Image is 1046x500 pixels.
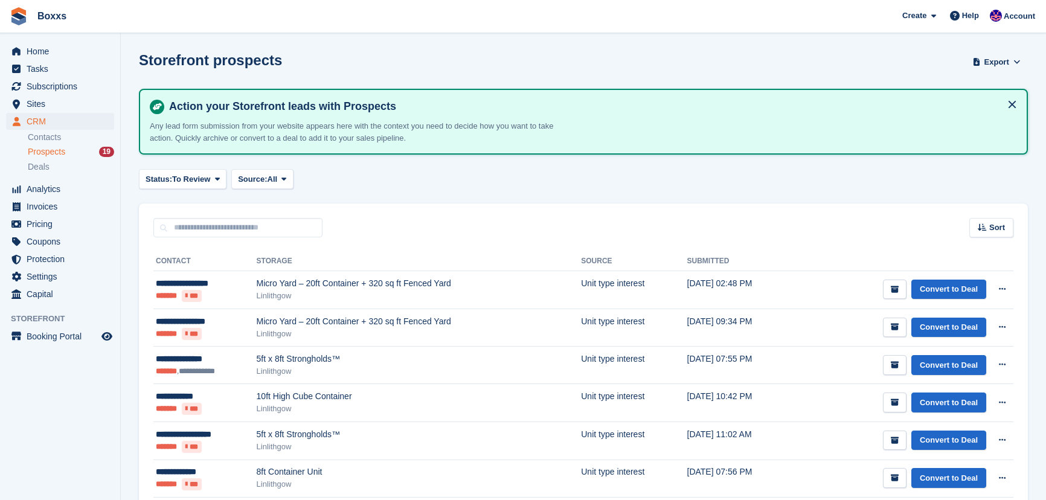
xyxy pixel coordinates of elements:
[257,252,582,271] th: Storage
[6,78,114,95] a: menu
[27,78,99,95] span: Subscriptions
[139,52,282,68] h1: Storefront prospects
[28,161,50,173] span: Deals
[28,161,114,173] a: Deals
[139,169,226,189] button: Status: To Review
[27,286,99,303] span: Capital
[10,7,28,25] img: stora-icon-8386f47178a22dfd0bd8f6a31ec36ba5ce8667c1dd55bd0f319d3a0aa187defe.svg
[984,56,1009,68] span: Export
[970,52,1023,72] button: Export
[27,43,99,60] span: Home
[962,10,979,22] span: Help
[28,132,114,143] a: Contacts
[6,268,114,285] a: menu
[6,286,114,303] a: menu
[257,328,582,340] div: Linlithgow
[257,353,582,365] div: 5ft x 8ft Strongholds™
[33,6,71,26] a: Boxxs
[28,146,114,158] a: Prospects 19
[581,384,687,422] td: Unit type interest
[172,173,210,185] span: To Review
[257,441,582,453] div: Linlithgow
[257,428,582,441] div: 5ft x 8ft Strongholds™
[27,328,99,345] span: Booking Portal
[27,181,99,197] span: Analytics
[6,113,114,130] a: menu
[6,95,114,112] a: menu
[687,252,796,271] th: Submitted
[27,268,99,285] span: Settings
[687,309,796,347] td: [DATE] 09:34 PM
[99,147,114,157] div: 19
[257,390,582,403] div: 10ft High Cube Container
[989,222,1005,234] span: Sort
[164,100,1017,114] h4: Action your Storefront leads with Prospects
[687,347,796,384] td: [DATE] 07:55 PM
[581,347,687,384] td: Unit type interest
[153,252,257,271] th: Contact
[257,277,582,290] div: Micro Yard – 20ft Container + 320 sq ft Fenced Yard
[911,468,986,488] a: Convert to Deal
[6,43,114,60] a: menu
[238,173,267,185] span: Source:
[1004,10,1035,22] span: Account
[257,365,582,377] div: Linlithgow
[911,355,986,375] a: Convert to Deal
[257,466,582,478] div: 8ft Container Unit
[27,60,99,77] span: Tasks
[581,252,687,271] th: Source
[902,10,926,22] span: Create
[27,251,99,268] span: Protection
[6,198,114,215] a: menu
[27,113,99,130] span: CRM
[581,309,687,347] td: Unit type interest
[257,403,582,415] div: Linlithgow
[990,10,1002,22] img: Jamie Malcolm
[911,393,986,412] a: Convert to Deal
[27,233,99,250] span: Coupons
[911,280,986,300] a: Convert to Deal
[6,60,114,77] a: menu
[11,313,120,325] span: Storefront
[268,173,278,185] span: All
[687,422,796,460] td: [DATE] 11:02 AM
[687,271,796,309] td: [DATE] 02:48 PM
[27,216,99,232] span: Pricing
[100,329,114,344] a: Preview store
[911,431,986,450] a: Convert to Deal
[687,384,796,422] td: [DATE] 10:42 PM
[6,233,114,250] a: menu
[581,422,687,460] td: Unit type interest
[6,328,114,345] a: menu
[257,290,582,302] div: Linlithgow
[146,173,172,185] span: Status:
[687,460,796,498] td: [DATE] 07:56 PM
[257,478,582,490] div: Linlithgow
[257,315,582,328] div: Micro Yard – 20ft Container + 320 sq ft Fenced Yard
[231,169,294,189] button: Source: All
[150,120,573,144] p: Any lead form submission from your website appears here with the context you need to decide how y...
[27,95,99,112] span: Sites
[911,318,986,338] a: Convert to Deal
[6,181,114,197] a: menu
[27,198,99,215] span: Invoices
[581,460,687,498] td: Unit type interest
[6,216,114,232] a: menu
[6,251,114,268] a: menu
[581,271,687,309] td: Unit type interest
[28,146,65,158] span: Prospects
